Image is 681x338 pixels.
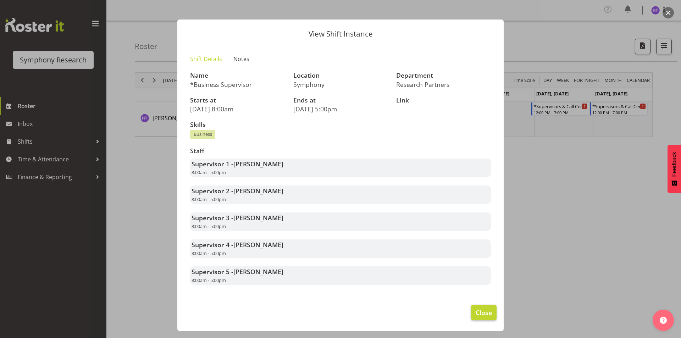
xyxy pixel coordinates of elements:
[190,121,491,128] h3: Skills
[293,105,388,113] p: [DATE] 5:00pm
[471,305,497,320] button: Close
[192,169,226,176] span: 8:00am - 5:00pm
[233,267,283,276] span: [PERSON_NAME]
[190,97,285,104] h3: Starts at
[671,152,677,177] span: Feedback
[233,55,249,63] span: Notes
[192,267,283,276] strong: Supervisor 5 -
[192,250,226,256] span: 8:00am - 5:00pm
[293,81,388,88] p: Symphony
[396,72,491,79] h3: Department
[233,187,283,195] span: [PERSON_NAME]
[396,97,491,104] h3: Link
[192,277,226,283] span: 8:00am - 5:00pm
[192,160,283,168] strong: Supervisor 1 -
[233,214,283,222] span: [PERSON_NAME]
[194,131,212,138] span: Business
[192,196,226,203] span: 8:00am - 5:00pm
[660,317,667,324] img: help-xxl-2.png
[190,105,285,113] p: [DATE] 8:00am
[184,30,497,38] p: View Shift Instance
[396,81,491,88] p: Research Partners
[190,72,285,79] h3: Name
[668,145,681,193] button: Feedback - Show survey
[190,148,491,155] h3: Staff
[293,97,388,104] h3: Ends at
[190,55,222,63] span: Shift Details
[192,240,283,249] strong: Supervisor 4 -
[293,72,388,79] h3: Location
[233,160,283,168] span: [PERSON_NAME]
[476,308,492,317] span: Close
[192,214,283,222] strong: Supervisor 3 -
[192,187,283,195] strong: Supervisor 2 -
[233,240,283,249] span: [PERSON_NAME]
[190,81,285,88] p: *Business Supervisor
[192,223,226,229] span: 8:00am - 5:00pm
